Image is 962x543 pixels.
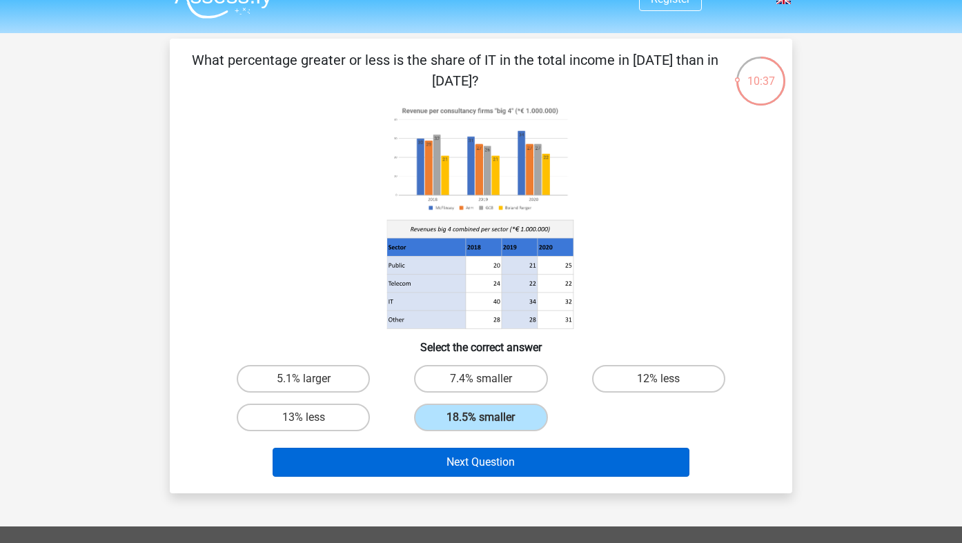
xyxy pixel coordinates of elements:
[237,404,370,431] label: 13% less
[592,365,725,393] label: 12% less
[735,55,787,90] div: 10:37
[273,448,690,477] button: Next Question
[414,404,547,431] label: 18.5% smaller
[237,365,370,393] label: 5.1% larger
[414,365,547,393] label: 7.4% smaller
[192,330,770,354] h6: Select the correct answer
[192,50,718,91] p: What percentage greater or less is the share of IT in the total income in [DATE] than in [DATE]?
